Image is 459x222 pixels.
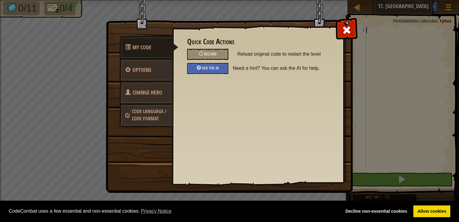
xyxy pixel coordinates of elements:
span: Choose hero, language [132,108,166,122]
a: Options [119,58,173,82]
a: deny cookies [341,205,411,217]
span: Reload original code to restart the level [237,49,329,60]
span: CodeCombat uses a few essential and non-essential cookies. [9,207,337,216]
span: Choose hero, language [132,89,162,96]
div: Reload original code to restart the level [187,49,228,60]
span: Configure settings [132,66,151,74]
span: Ask the AI [202,65,219,71]
div: Ask the AI [187,63,228,74]
span: Need a hint? You can ask the AI for help. [233,63,333,74]
a: allow cookies [413,205,450,217]
h3: Quick Code Actions [187,38,329,46]
span: Reload [204,51,217,57]
a: My Code [119,36,178,59]
span: Quick Code Actions [132,44,151,51]
a: learn more about cookies [140,207,173,216]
